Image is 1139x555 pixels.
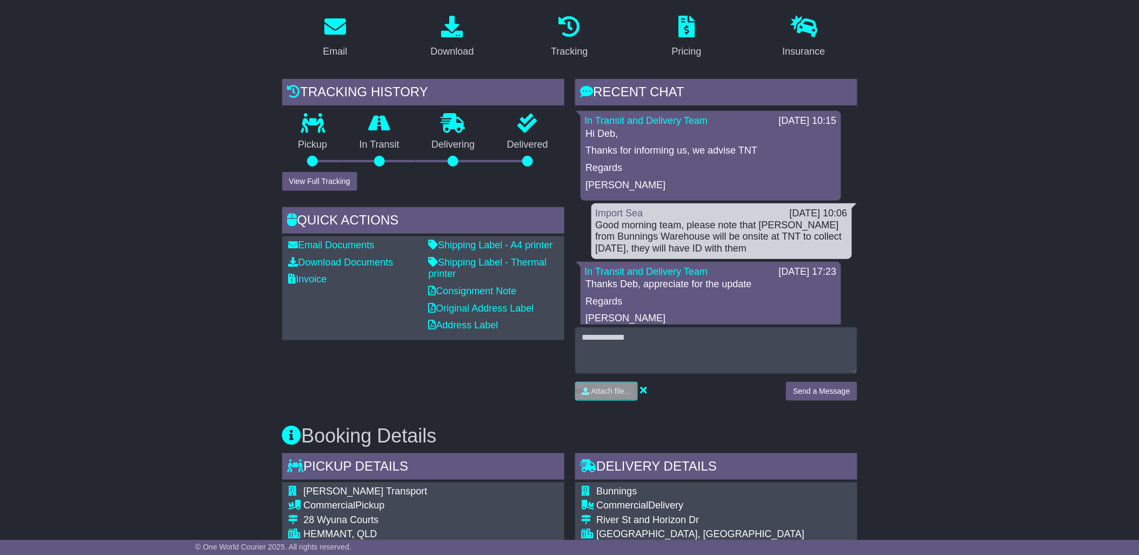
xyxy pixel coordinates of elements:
a: In Transit and Delivery Team [585,266,708,277]
a: Email [316,12,354,63]
p: Regards [586,296,836,308]
p: [PERSON_NAME] [586,313,836,325]
p: Regards [586,162,836,174]
p: [PERSON_NAME] [586,180,836,191]
a: In Transit and Delivery Team [585,115,708,126]
span: Commercial [597,500,649,511]
div: [DATE] 10:15 [779,115,837,127]
span: © One World Courier 2025. All rights reserved. [195,543,351,551]
a: Import Sea [596,208,643,219]
div: Pricing [672,44,702,59]
a: Invoice [289,274,327,285]
div: 28 Wyuna Courts [304,514,469,526]
p: Thanks for informing us, we advise TNT [586,145,836,157]
span: Bunnings [597,486,637,497]
p: In Transit [343,139,416,151]
div: Quick Actions [282,207,564,236]
div: [DATE] 10:06 [790,208,848,220]
p: Pickup [282,139,344,151]
a: Download [424,12,481,63]
button: Send a Message [786,382,857,401]
div: HEMMANT, QLD [304,528,469,540]
a: Shipping Label - A4 printer [429,240,553,250]
div: Delivery [597,500,805,512]
p: Delivering [416,139,491,151]
div: Delivery Details [575,453,857,483]
a: Shipping Label - Thermal printer [429,257,547,280]
a: Original Address Label [429,303,534,314]
div: Tracking history [282,79,564,108]
div: Email [323,44,347,59]
p: Delivered [491,139,564,151]
div: Tracking [551,44,588,59]
button: View Full Tracking [282,172,357,191]
div: Good morning team, please note that [PERSON_NAME] from Bunnings Warehouse will be onsite at TNT t... [596,220,848,255]
a: Address Label [429,320,498,331]
a: Insurance [776,12,832,63]
span: Commercial [304,500,356,511]
div: Pickup [304,500,469,512]
p: Thanks Deb, appreciate for the update [586,279,836,290]
div: Download [431,44,474,59]
a: Consignment Note [429,286,517,296]
div: [GEOGRAPHIC_DATA], [GEOGRAPHIC_DATA] [597,528,805,540]
span: [PERSON_NAME] Transport [304,486,428,497]
div: River St and Horizon Dr [597,514,805,526]
a: Pricing [665,12,709,63]
a: Email Documents [289,240,375,250]
p: Hi Deb, [586,128,836,140]
div: [DATE] 17:23 [779,266,837,278]
div: Pickup Details [282,453,564,483]
a: Tracking [544,12,595,63]
div: RECENT CHAT [575,79,857,108]
a: Download Documents [289,257,394,268]
h3: Booking Details [282,425,857,447]
div: Insurance [783,44,825,59]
